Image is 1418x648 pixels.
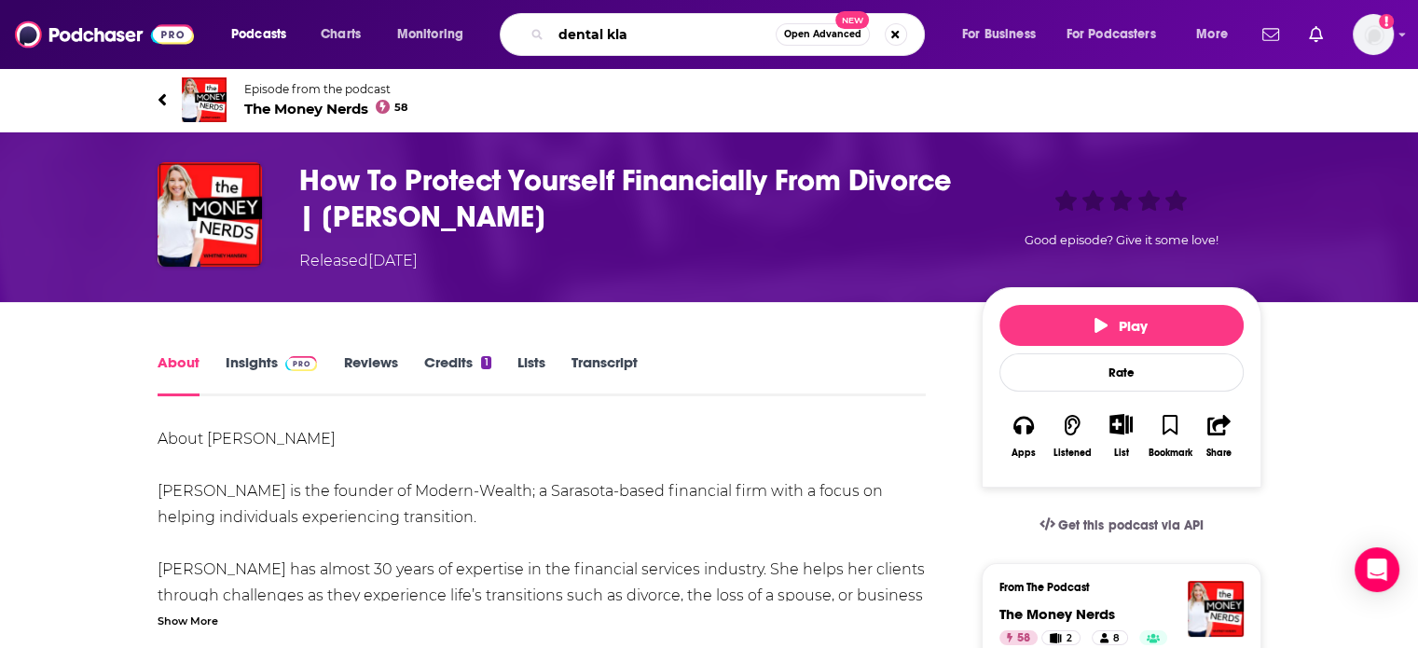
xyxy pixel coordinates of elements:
img: Podchaser Pro [285,356,318,371]
a: Reviews [343,353,397,396]
h1: How To Protect Yourself Financially From Divorce | Jennifer Lee [299,162,952,235]
span: New [835,11,869,29]
img: User Profile [1353,14,1394,55]
span: The Money Nerds [244,100,408,117]
div: 1 [481,356,490,369]
button: Show More Button [1102,414,1140,434]
a: Get this podcast via API [1025,503,1218,548]
a: Show notifications dropdown [1301,19,1330,50]
span: Play [1094,317,1148,335]
img: How To Protect Yourself Financially From Divorce | Jennifer Lee [158,162,262,267]
button: Show profile menu [1353,14,1394,55]
a: Credits1 [423,353,490,396]
a: InsightsPodchaser Pro [226,353,318,396]
span: 8 [1113,629,1120,648]
button: Play [999,305,1244,346]
a: The Money Nerds [999,605,1115,623]
img: The Money Nerds [1188,581,1244,637]
div: Share [1206,448,1232,459]
span: More [1196,21,1228,48]
div: Listened [1053,448,1092,459]
a: About [158,353,200,396]
button: open menu [949,20,1059,49]
button: Share [1194,402,1243,470]
span: Open Advanced [784,30,861,39]
img: Podchaser - Follow, Share and Rate Podcasts [15,17,194,52]
span: Good episode? Give it some love! [1025,233,1218,247]
button: Open AdvancedNew [776,23,870,46]
input: Search podcasts, credits, & more... [551,20,776,49]
a: Lists [517,353,545,396]
button: Listened [1048,402,1096,470]
div: Apps [1012,448,1036,459]
button: Apps [999,402,1048,470]
div: Search podcasts, credits, & more... [517,13,943,56]
button: open menu [1054,20,1183,49]
div: Released [DATE] [299,250,418,272]
div: Rate [999,353,1244,392]
div: Show More ButtonList [1096,402,1145,470]
a: Charts [309,20,372,49]
div: Open Intercom Messenger [1355,547,1399,592]
span: For Podcasters [1067,21,1156,48]
a: 2 [1041,630,1080,645]
a: 58 [999,630,1038,645]
span: Get this podcast via API [1058,517,1203,533]
button: open menu [1183,20,1251,49]
h3: From The Podcast [999,581,1229,594]
a: 8 [1092,630,1128,645]
span: Logged in as Bcprpro33 [1353,14,1394,55]
span: 58 [1017,629,1030,648]
img: The Money Nerds [182,77,227,122]
button: Bookmark [1146,402,1194,470]
span: Charts [321,21,361,48]
button: open menu [218,20,310,49]
div: List [1114,447,1129,459]
span: Episode from the podcast [244,82,408,96]
span: Podcasts [231,21,286,48]
a: Show notifications dropdown [1255,19,1287,50]
button: open menu [384,20,488,49]
span: 58 [394,103,407,112]
span: 2 [1067,629,1072,648]
a: The Money NerdsEpisode from the podcastThe Money Nerds58 [158,77,1261,122]
a: Transcript [571,353,638,396]
svg: Add a profile image [1379,14,1394,29]
span: Monitoring [397,21,463,48]
div: Bookmark [1148,448,1191,459]
span: For Business [962,21,1036,48]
